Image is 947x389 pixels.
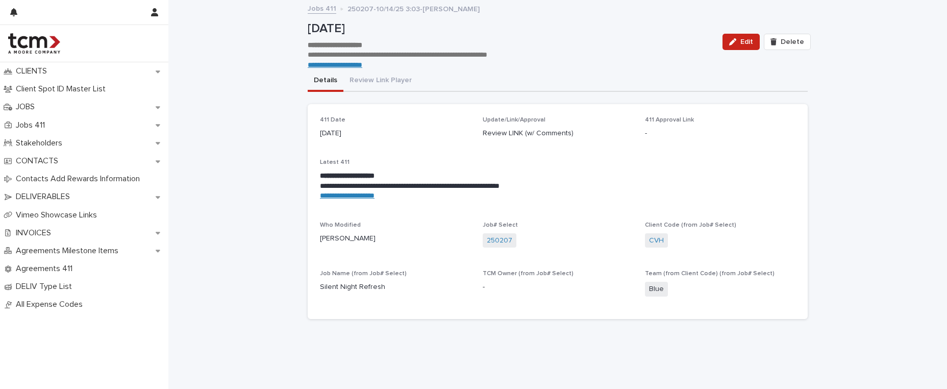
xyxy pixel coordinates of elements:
span: Delete [781,38,804,45]
p: Vimeo Showcase Links [12,210,105,220]
p: DELIVERABLES [12,192,78,202]
p: [DATE] [308,21,714,36]
p: 250207-10/14/25 3:03-[PERSON_NAME] [347,3,480,14]
p: Stakeholders [12,138,70,148]
span: Blue [645,282,668,297]
a: Jobs 411 [308,2,336,14]
p: - [645,128,795,139]
p: Agreements 411 [12,264,81,274]
a: CVH [649,235,664,246]
p: Review LINK (w/ Comments) [483,128,633,139]
p: - [483,282,633,293]
span: Team (from Client Code) (from Job# Select) [645,271,775,277]
span: Job Name (from Job# Select) [320,271,407,277]
span: Edit [740,38,753,45]
span: TCM Owner (from Job# Select) [483,271,574,277]
button: Delete [764,34,811,50]
p: Silent Night Refresh [320,282,470,293]
p: CLIENTS [12,66,55,76]
img: 4hMmSqQkux38exxPVZHQ [8,33,60,54]
p: Client Spot ID Master List [12,84,114,94]
button: Edit [722,34,760,50]
span: Job# Select [483,222,518,228]
button: Details [308,70,343,92]
p: All Expense Codes [12,300,91,309]
p: JOBS [12,102,43,112]
span: Client Code (from Job# Select) [645,222,736,228]
span: Update/Link/Approval [483,117,545,123]
span: 411 Date [320,117,345,123]
p: DELIV Type List [12,282,80,291]
span: 411 Approval Link [645,117,694,123]
span: Latest 411 [320,159,350,165]
button: Review Link Player [343,70,418,92]
p: CONTACTS [12,156,66,166]
span: Who Modified [320,222,361,228]
p: Contacts Add Rewards Information [12,174,148,184]
p: [DATE] [320,128,470,139]
p: Jobs 411 [12,120,53,130]
p: [PERSON_NAME] [320,233,470,244]
p: INVOICES [12,228,59,238]
p: Agreements Milestone Items [12,246,127,256]
a: 250207 [487,235,512,246]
